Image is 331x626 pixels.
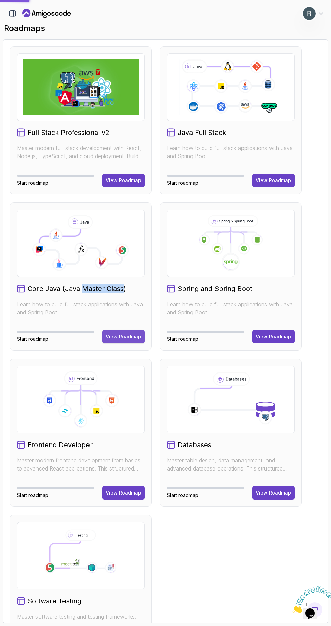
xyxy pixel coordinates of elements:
[17,336,48,342] span: Start roadmap
[28,440,93,450] h2: Frontend Developer
[303,7,316,20] img: user profile image
[289,584,331,616] iframe: chat widget
[252,174,295,187] button: View Roadmap
[256,177,291,184] div: View Roadmap
[106,333,141,340] div: View Roadmap
[17,492,48,498] span: Start roadmap
[23,59,139,115] img: Full Stack Professional v2
[22,8,71,19] a: Landing page
[3,3,5,8] span: 1
[167,492,198,498] span: Start roadmap
[178,284,252,293] h2: Spring and Spring Boot
[178,440,211,450] h2: Databases
[17,456,145,473] p: Master modern frontend development from basics to advanced React applications. This structured le...
[252,486,295,500] button: View Roadmap
[252,330,295,343] button: View Roadmap
[167,180,198,186] span: Start roadmap
[106,489,141,496] div: View Roadmap
[256,489,291,496] div: View Roadmap
[4,23,327,34] h2: roadmaps
[167,336,198,342] span: Start roadmap
[167,144,295,160] p: Learn how to build full stack applications with Java and Spring Boot
[17,300,145,316] p: Learn how to build full stack applications with Java and Spring Boot
[28,128,109,137] h2: Full Stack Professional v2
[102,330,145,343] button: View Roadmap
[102,174,145,187] button: View Roadmap
[28,596,81,606] h2: Software Testing
[167,300,295,316] p: Learn how to build full stack applications with Java and Spring Boot
[28,284,126,293] h2: Core Java (Java Master Class)
[303,7,324,20] button: user profile image
[106,177,141,184] div: View Roadmap
[178,128,226,137] h2: Java Full Stack
[3,3,45,29] img: Chat attention grabber
[102,486,145,500] button: View Roadmap
[256,333,291,340] div: View Roadmap
[167,456,295,473] p: Master table design, data management, and advanced database operations. This structured learning ...
[17,144,145,160] p: Master modern full-stack development with React, Node.js, TypeScript, and cloud deployment. Build...
[17,180,48,186] span: Start roadmap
